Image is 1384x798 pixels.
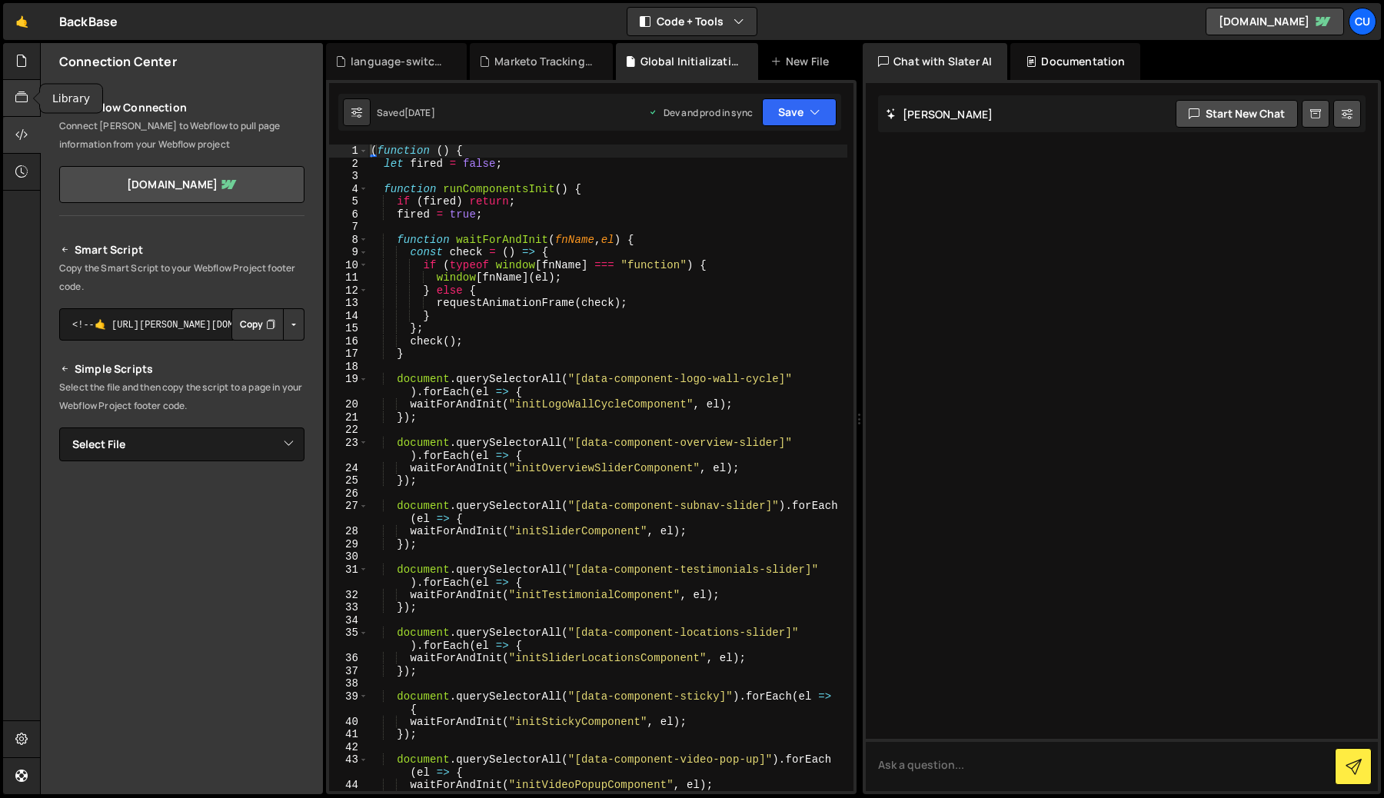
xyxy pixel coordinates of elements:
[231,308,304,341] div: Button group with nested dropdown
[59,241,304,259] h2: Smart Script
[329,398,368,411] div: 20
[329,424,368,437] div: 22
[329,246,368,259] div: 9
[329,170,368,183] div: 3
[59,117,304,154] p: Connect [PERSON_NAME] to Webflow to pull page information from your Webflow project
[329,665,368,678] div: 37
[329,221,368,234] div: 7
[404,106,435,119] div: [DATE]
[329,690,368,716] div: 39
[329,487,368,500] div: 26
[59,98,304,117] h2: Webflow Connection
[329,462,368,475] div: 24
[494,54,594,69] div: Marketo Tracking Paramaters.js
[377,106,435,119] div: Saved
[329,589,368,602] div: 32
[59,360,304,378] h2: Simple Scripts
[329,259,368,272] div: 10
[59,487,306,625] iframe: YouTube video player
[329,158,368,171] div: 2
[329,361,368,374] div: 18
[329,347,368,361] div: 17
[648,106,753,119] div: Dev and prod in sync
[329,373,368,398] div: 19
[1010,43,1140,80] div: Documentation
[329,677,368,690] div: 38
[329,652,368,665] div: 36
[59,12,118,31] div: BackBase
[640,54,740,69] div: Global Initialization.js
[329,614,368,627] div: 34
[59,635,306,773] iframe: YouTube video player
[329,310,368,323] div: 14
[231,308,284,341] button: Copy
[329,550,368,564] div: 30
[329,208,368,221] div: 6
[329,437,368,462] div: 23
[329,779,368,792] div: 44
[329,271,368,284] div: 11
[329,474,368,487] div: 25
[1206,8,1344,35] a: [DOMAIN_NAME]
[762,98,837,126] button: Save
[329,183,368,196] div: 4
[329,538,368,551] div: 29
[59,53,177,70] h2: Connection Center
[40,85,102,113] div: Library
[1176,100,1298,128] button: Start new chat
[329,195,368,208] div: 5
[329,601,368,614] div: 33
[329,335,368,348] div: 16
[329,627,368,652] div: 35
[329,297,368,310] div: 13
[329,525,368,538] div: 28
[329,322,368,335] div: 15
[329,284,368,298] div: 12
[329,741,368,754] div: 42
[329,234,368,247] div: 8
[329,753,368,779] div: 43
[886,107,993,121] h2: [PERSON_NAME]
[59,259,304,296] p: Copy the Smart Script to your Webflow Project footer code.
[351,54,448,69] div: language-switcher.js
[59,308,304,341] textarea: <!--🤙 [URL][PERSON_NAME][DOMAIN_NAME]> <script>document.addEventListener("DOMContentLoaded", func...
[329,500,368,525] div: 27
[770,54,835,69] div: New File
[329,728,368,741] div: 41
[329,145,368,158] div: 1
[59,166,304,203] a: [DOMAIN_NAME]
[3,3,41,40] a: 🤙
[329,716,368,729] div: 40
[59,378,304,415] p: Select the file and then copy the script to a page in your Webflow Project footer code.
[329,564,368,589] div: 31
[1349,8,1376,35] a: Cu
[627,8,757,35] button: Code + Tools
[863,43,1007,80] div: Chat with Slater AI
[329,411,368,424] div: 21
